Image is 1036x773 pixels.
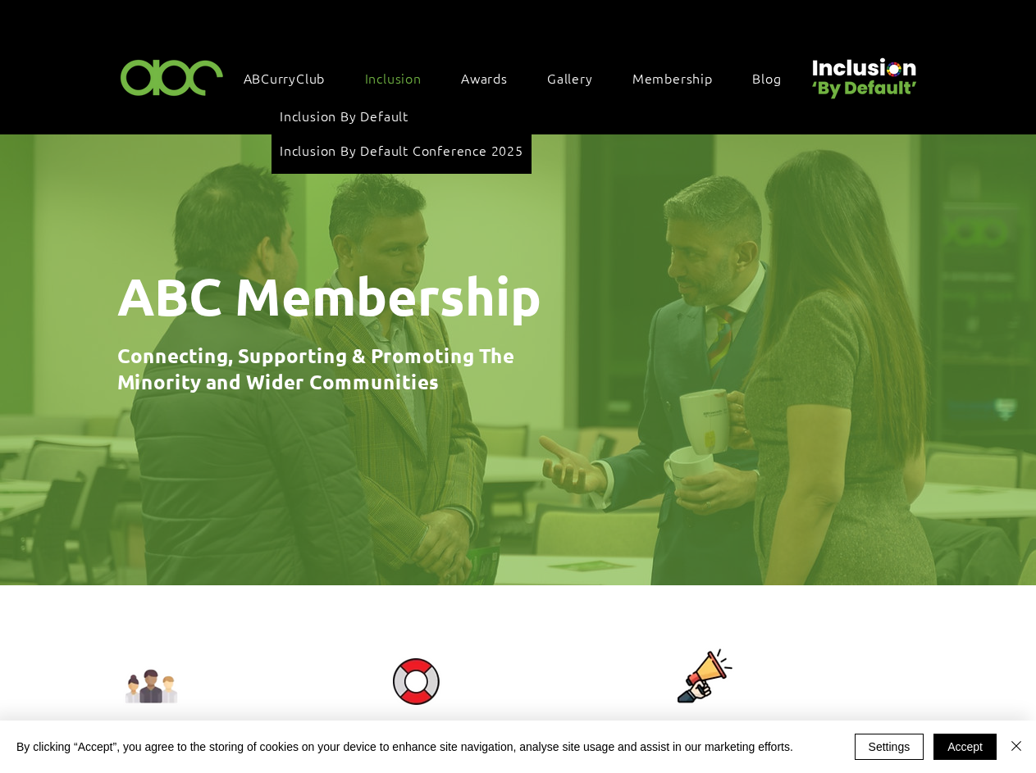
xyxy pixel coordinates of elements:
[752,69,781,87] span: Blog
[381,653,449,710] img: Screenshot 2020-12-16 at 19.28.27.png
[116,661,185,710] img: Screenshot 2020-12-16 at 19.28.20.png
[116,52,229,101] img: ABC-Logo-Blank-Background-01-01-2.png
[117,263,541,328] span: ABC Membership
[453,61,532,95] div: Awards
[461,69,508,87] span: Awards
[280,107,408,125] span: Inclusion By Default
[357,61,446,95] div: Inclusion
[280,134,523,166] a: Inclusion By Default Conference 2025
[235,61,350,95] a: ABCurryClub
[1006,734,1026,760] button: Close
[933,734,997,760] button: Accept
[744,61,806,95] a: Blog
[1006,736,1026,756] img: Close
[855,734,924,760] button: Settings
[547,69,593,87] span: Gallery
[280,100,523,131] a: Inclusion By Default
[539,61,618,95] a: Gallery
[806,44,920,101] img: Untitled design (22).png
[632,69,713,87] span: Membership
[280,141,523,159] span: Inclusion By Default Conference 2025
[235,61,806,95] nav: Site
[244,69,326,87] span: ABCurryClub
[365,69,422,87] span: Inclusion
[659,643,744,710] img: Screenshot 2020-12-16 at 19.28.33.png
[624,61,737,95] a: Membership
[272,92,532,174] div: Inclusion
[16,739,793,754] span: By clicking “Accept”, you agree to the storing of cookies on your device to enhance site navigati...
[117,343,514,394] span: Connecting, Supporting & Promoting The Minority and Wider Communities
